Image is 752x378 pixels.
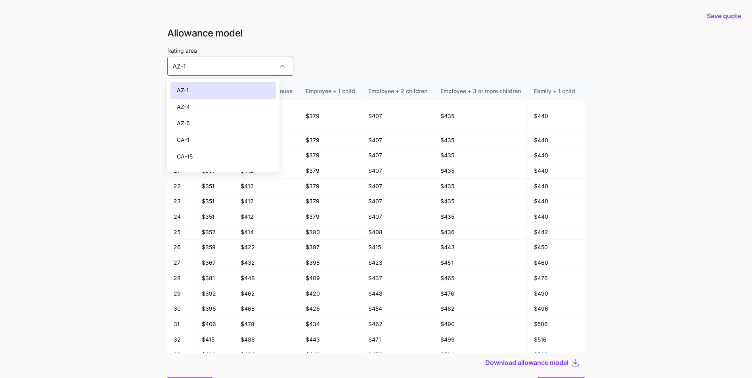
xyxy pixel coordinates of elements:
[434,301,528,317] td: $482
[177,119,190,128] span: AZ-6
[195,332,234,347] td: $415
[434,194,528,209] td: $435
[299,209,362,225] td: $379
[362,225,434,240] td: $408
[167,301,195,317] td: 30
[362,194,434,209] td: $407
[362,271,434,286] td: $437
[234,347,299,363] td: $494
[362,317,434,332] td: $462
[299,301,362,317] td: $426
[299,133,362,148] td: $379
[299,100,362,133] td: $379
[234,332,299,347] td: $488
[195,240,234,255] td: $359
[528,194,582,209] td: $440
[167,347,195,363] td: 33
[528,347,582,363] td: $522
[485,358,568,367] span: Download allowance model
[299,255,362,271] td: $395
[362,163,434,179] td: $407
[195,317,234,332] td: $406
[167,27,585,39] h1: Allowance model
[528,332,582,347] td: $516
[299,163,362,179] td: $379
[582,240,646,255] td: $478
[434,240,528,255] td: $443
[167,255,195,271] td: 27
[195,286,234,302] td: $392
[195,179,234,194] td: $351
[434,179,528,194] td: $435
[195,255,234,271] td: $367
[434,148,528,163] td: $435
[299,194,362,209] td: $379
[362,286,434,302] td: $448
[528,271,582,286] td: $476
[234,225,299,240] td: $414
[528,240,582,255] td: $450
[362,209,434,225] td: $407
[299,179,362,194] td: $379
[434,133,528,148] td: $435
[195,301,234,317] td: $398
[582,317,646,332] td: $534
[234,240,299,255] td: $422
[434,286,528,302] td: $476
[306,87,355,95] div: Employee + 1 child
[528,133,582,148] td: $440
[177,103,190,111] span: AZ-4
[167,163,195,179] td: 21
[299,347,362,363] td: $448
[582,255,646,271] td: $488
[299,317,362,332] td: $434
[582,194,646,209] td: $468
[528,100,582,133] td: $440
[582,271,646,286] td: $504
[434,209,528,225] td: $435
[195,271,234,286] td: $381
[299,225,362,240] td: $380
[582,148,646,163] td: $468
[707,11,741,21] span: Save quote
[195,209,234,225] td: $351
[582,347,646,363] td: $550
[167,57,293,76] input: Select a rating area
[195,347,234,363] td: $420
[167,46,197,55] label: Rating area
[700,5,747,27] button: Save quote
[528,225,582,240] td: $442
[434,271,528,286] td: $465
[582,225,646,240] td: $470
[299,271,362,286] td: $409
[234,209,299,225] td: $412
[362,332,434,347] td: $471
[528,255,582,271] td: $460
[528,163,582,179] td: $440
[434,100,528,133] td: $435
[195,194,234,209] td: $351
[434,332,528,347] td: $499
[528,301,582,317] td: $496
[362,100,434,133] td: $407
[534,87,575,95] div: Family + 1 child
[362,133,434,148] td: $407
[582,179,646,194] td: $468
[582,301,646,317] td: $524
[362,347,434,363] td: $476
[177,152,193,161] span: CA-15
[362,240,434,255] td: $415
[299,240,362,255] td: $387
[582,286,646,302] td: $518
[582,133,646,148] td: $468
[234,271,299,286] td: $448
[582,163,646,179] td: $468
[177,136,189,144] span: CA-1
[528,209,582,225] td: $440
[234,194,299,209] td: $412
[177,168,193,177] span: CA-17
[167,240,195,255] td: 26
[167,271,195,286] td: 28
[234,179,299,194] td: $412
[167,225,195,240] td: 25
